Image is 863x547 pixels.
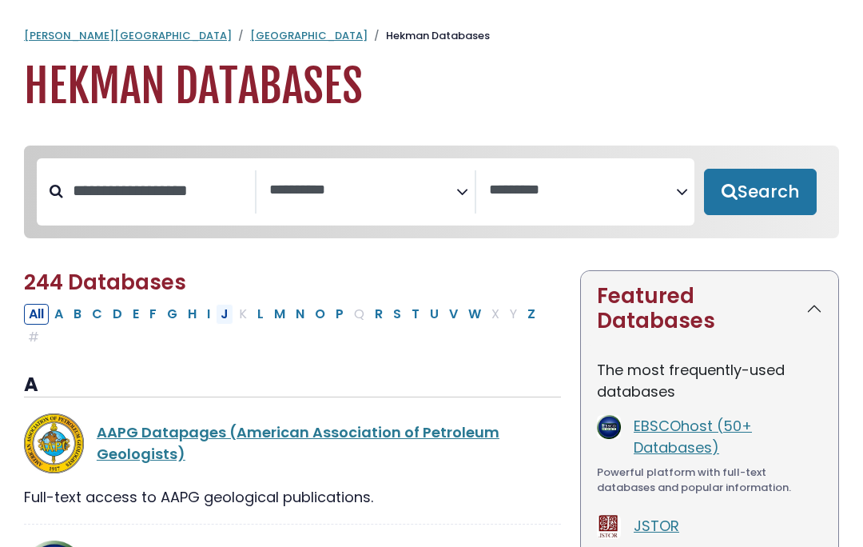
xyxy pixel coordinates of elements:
button: Filter Results V [444,304,463,325]
button: Filter Results W [463,304,486,325]
span: 244 Databases [24,268,186,297]
button: Filter Results F [145,304,161,325]
button: Filter Results B [69,304,86,325]
button: Filter Results I [202,304,215,325]
div: Full-text access to AAPG geological publications. [24,486,561,508]
button: Filter Results D [108,304,127,325]
button: Filter Results U [425,304,443,325]
a: [GEOGRAPHIC_DATA] [250,28,368,43]
li: Hekman Databases [368,28,490,44]
button: Filter Results L [253,304,268,325]
button: Filter Results R [370,304,388,325]
input: Search database by title or keyword [63,178,255,204]
button: Filter Results T [407,304,424,325]
button: Filter Results H [183,304,201,325]
textarea: Search [269,182,456,199]
button: Filter Results M [269,304,290,325]
button: Featured Databases [581,271,838,346]
a: AAPG Datapages (American Association of Petroleum Geologists) [97,422,499,464]
h3: A [24,373,561,397]
button: Filter Results G [162,304,182,325]
nav: Search filters [24,146,839,238]
a: EBSCOhost (50+ Databases) [634,416,752,457]
button: Filter Results J [216,304,233,325]
a: JSTOR [634,516,679,536]
button: All [24,304,49,325]
a: [PERSON_NAME][GEOGRAPHIC_DATA] [24,28,232,43]
button: Filter Results E [128,304,144,325]
div: Powerful platform with full-text databases and popular information. [597,465,822,496]
button: Filter Results C [87,304,107,325]
p: The most frequently-used databases [597,359,822,402]
button: Filter Results P [331,304,348,325]
button: Filter Results O [310,304,330,325]
button: Filter Results N [291,304,309,325]
button: Submit for Search Results [704,169,817,215]
h1: Hekman Databases [24,60,839,114]
button: Filter Results A [50,304,68,325]
textarea: Search [489,182,676,199]
div: Alpha-list to filter by first letter of database name [24,303,542,346]
nav: breadcrumb [24,28,839,44]
button: Filter Results Z [523,304,540,325]
button: Filter Results S [388,304,406,325]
